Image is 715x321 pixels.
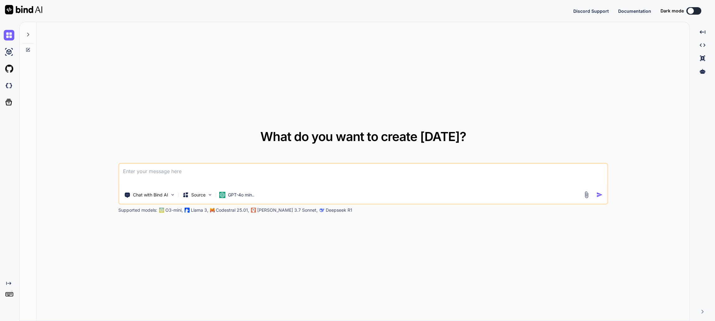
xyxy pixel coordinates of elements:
[326,207,352,213] p: Deepseek R1
[207,192,213,197] img: Pick Models
[260,129,466,144] span: What do you want to create [DATE]?
[210,208,215,212] img: Mistral-AI
[5,5,42,14] img: Bind AI
[118,207,157,213] p: Supported models:
[165,207,183,213] p: O3-mini,
[219,192,225,198] img: GPT-4o mini
[170,192,175,197] img: Pick Tools
[159,208,164,213] img: GPT-4
[191,207,208,213] p: Llama 3,
[4,47,14,57] img: ai-studio
[4,80,14,91] img: darkCloudIdeIcon
[661,8,684,14] span: Dark mode
[320,208,324,213] img: claude
[191,192,206,198] p: Source
[618,8,651,14] button: Documentation
[216,207,249,213] p: Codestral 25.01,
[257,207,318,213] p: [PERSON_NAME] 3.7 Sonnet,
[583,191,590,198] img: attachment
[228,192,254,198] p: GPT-4o min..
[185,208,190,213] img: Llama2
[4,30,14,40] img: chat
[4,64,14,74] img: githubLight
[596,191,603,198] img: icon
[133,192,168,198] p: Chat with Bind AI
[251,208,256,213] img: claude
[573,8,609,14] button: Discord Support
